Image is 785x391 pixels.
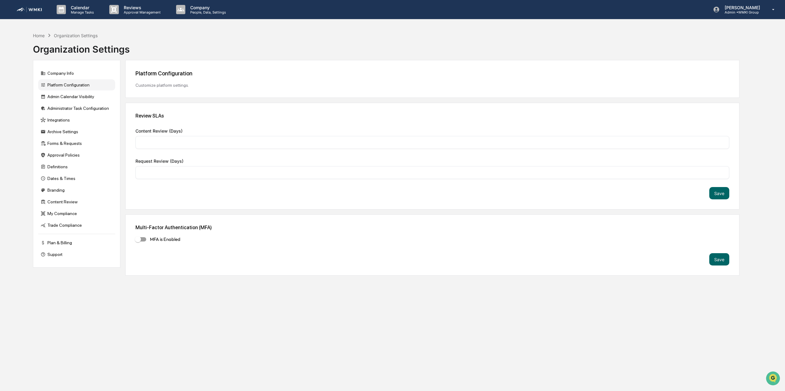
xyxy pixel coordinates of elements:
[6,90,11,95] div: 🔎
[38,114,115,126] div: Integrations
[38,150,115,161] div: Approval Policies
[135,128,183,134] span: Content Review (Days)
[12,89,39,95] span: Data Lookup
[709,253,729,265] button: Save
[135,158,183,164] span: Request Review (Days)
[38,173,115,184] div: Dates & Times
[43,104,74,109] a: Powered byPylon
[38,79,115,90] div: Platform Configuration
[21,53,78,58] div: We're available if you need us!
[185,5,229,10] p: Company
[42,75,79,86] a: 🗄️Attestations
[38,138,115,149] div: Forms & Requests
[6,47,17,58] img: 1746055101610-c473b297-6a78-478c-a979-82029cc54cd1
[66,10,97,14] p: Manage Tasks
[38,161,115,172] div: Definitions
[105,49,112,56] button: Start new chat
[6,78,11,83] div: 🖐️
[38,91,115,102] div: Admin Calendar Visibility
[45,78,50,83] div: 🗄️
[4,75,42,86] a: 🖐️Preclearance
[38,237,115,248] div: Plan & Billing
[38,126,115,137] div: Archive Settings
[38,249,115,260] div: Support
[38,220,115,231] div: Trade Compliance
[33,33,45,38] div: Home
[6,13,112,23] p: How can we help?
[135,83,729,88] div: Customize platform settings.
[38,68,115,79] div: Company Info
[12,78,40,84] span: Preclearance
[38,185,115,196] div: Branding
[720,5,763,10] p: [PERSON_NAME]
[54,33,98,38] div: Organization Settings
[38,208,115,219] div: My Compliance
[33,39,130,55] div: Organization Settings
[4,87,41,98] a: 🔎Data Lookup
[135,113,729,119] div: Review SLAs
[135,225,729,230] div: Multi-Factor Authentication (MFA)
[61,104,74,109] span: Pylon
[720,10,763,14] p: Admin • WMKI Group
[709,187,729,199] button: Save
[119,5,164,10] p: Reviews
[51,78,76,84] span: Attestations
[66,5,97,10] p: Calendar
[38,103,115,114] div: Administrator Task Configuration
[185,10,229,14] p: People, Data, Settings
[150,236,180,243] span: MFA is Enabled
[135,70,729,77] div: Platform Configuration
[38,196,115,207] div: Content Review
[765,371,782,387] iframe: Open customer support
[15,5,44,14] img: logo
[21,47,101,53] div: Start new chat
[119,10,164,14] p: Approval Management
